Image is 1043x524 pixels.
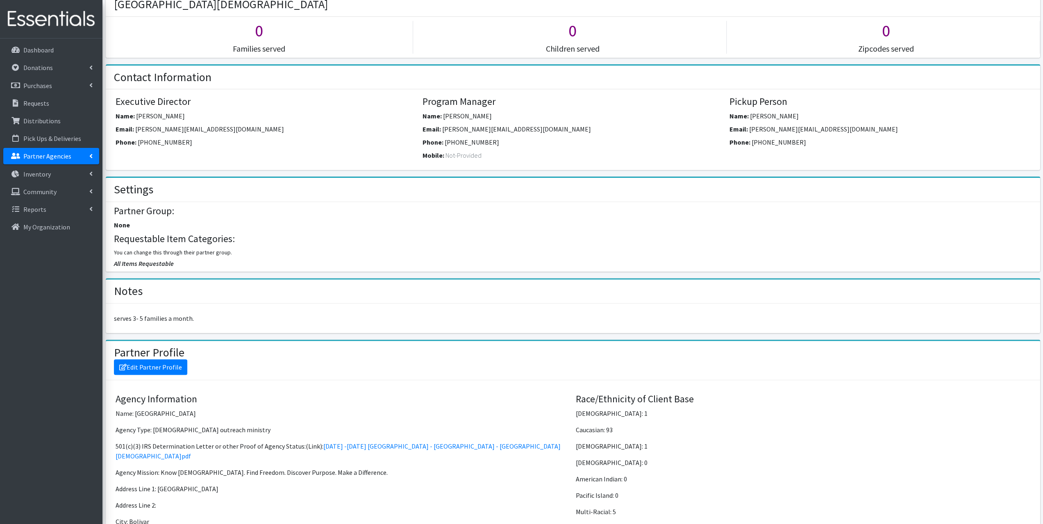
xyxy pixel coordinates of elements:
[750,112,799,120] span: [PERSON_NAME]
[3,201,99,218] a: Reports
[576,393,1030,405] h4: Race/Ethnicity of Client Base
[419,21,726,41] h1: 0
[114,70,211,84] h2: Contact Information
[114,259,174,268] span: All Items Requestable
[3,95,99,111] a: Requests
[23,188,57,196] p: Community
[423,96,723,108] h4: Program Manager
[114,248,1032,257] p: You can change this through their partner group.
[423,137,443,147] label: Phone:
[23,82,52,90] p: Purchases
[442,125,591,133] span: [PERSON_NAME][EMAIL_ADDRESS][DOMAIN_NAME]
[729,96,1030,108] h4: Pickup Person
[138,138,192,146] span: [PHONE_NUMBER]
[116,441,570,461] p: 501(c)(3) IRS Determination Letter or other Proof of Agency Status: (Link):
[749,125,898,133] span: [PERSON_NAME][EMAIL_ADDRESS][DOMAIN_NAME]
[3,59,99,76] a: Donations
[423,150,444,160] label: Mobile:
[3,184,99,200] a: Community
[116,96,416,108] h4: Executive Director
[23,64,53,72] p: Donations
[445,151,482,159] span: Not-Provided
[752,138,806,146] span: [PHONE_NUMBER]
[116,484,570,494] p: Address Line 1: [GEOGRAPHIC_DATA]
[733,21,1040,41] h1: 0
[106,21,413,41] h1: 0
[23,223,70,231] p: My Organization
[576,490,1030,500] p: Pacific Island: 0
[136,112,185,120] span: [PERSON_NAME]
[423,111,442,121] label: Name:
[114,205,1032,217] h4: Partner Group:
[116,137,136,147] label: Phone:
[114,346,184,360] h2: Partner Profile
[23,117,61,125] p: Distributions
[423,124,441,134] label: Email:
[23,205,46,213] p: Reports
[3,77,99,94] a: Purchases
[23,170,51,178] p: Inventory
[106,44,413,54] h5: Families served
[116,442,561,460] a: [DATE] -[DATE] [GEOGRAPHIC_DATA] - [GEOGRAPHIC_DATA] - [GEOGRAPHIC_DATA][DEMOGRAPHIC_DATA]pdf
[114,284,143,298] h2: Notes
[3,130,99,147] a: Pick Ups & Deliveries
[3,42,99,58] a: Dashboard
[3,219,99,235] a: My Organization
[114,313,1032,323] p: serves 3- 5 families a month.
[23,46,54,54] p: Dashboard
[116,467,570,477] p: Agency Mission: Know [DEMOGRAPHIC_DATA]. Find Freedom. Discover Purpose. Make a Difference.
[116,393,570,405] h4: Agency Information
[23,134,81,143] p: Pick Ups & Deliveries
[23,99,49,107] p: Requests
[3,113,99,129] a: Distributions
[135,125,284,133] span: [PERSON_NAME][EMAIL_ADDRESS][DOMAIN_NAME]
[576,474,1030,484] p: American Indian: 0
[419,44,726,54] h5: Children served
[729,124,748,134] label: Email:
[114,233,1032,245] h4: Requestable Item Categories:
[445,138,499,146] span: [PHONE_NUMBER]
[23,152,71,160] p: Partner Agencies
[576,408,1030,418] p: [DEMOGRAPHIC_DATA]: 1
[443,112,492,120] span: [PERSON_NAME]
[116,408,570,418] p: Name: [GEOGRAPHIC_DATA]
[116,124,134,134] label: Email:
[3,166,99,182] a: Inventory
[729,111,749,121] label: Name:
[116,500,570,510] p: Address Line 2:
[576,458,1030,467] p: [DEMOGRAPHIC_DATA]: 0
[114,359,187,375] a: Edit Partner Profile
[114,220,130,230] label: None
[114,183,153,197] h2: Settings
[733,44,1040,54] h5: Zipcodes served
[576,425,1030,435] p: Caucasian: 93
[576,507,1030,517] p: Multi-Racial: 5
[116,425,570,435] p: Agency Type: [DEMOGRAPHIC_DATA] outreach ministry
[729,137,750,147] label: Phone:
[576,441,1030,451] p: [DEMOGRAPHIC_DATA]: 1
[116,111,135,121] label: Name:
[3,148,99,164] a: Partner Agencies
[3,5,99,33] img: HumanEssentials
